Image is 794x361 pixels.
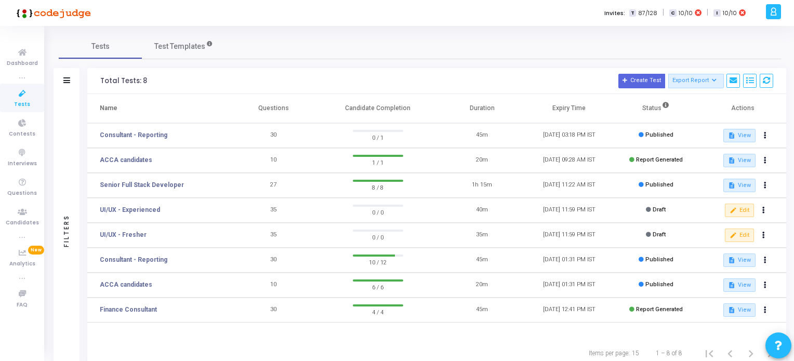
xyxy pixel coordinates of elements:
span: 87/128 [638,9,657,18]
span: Interviews [8,159,37,168]
span: New [28,246,44,255]
th: Status [613,94,699,123]
span: | [663,7,664,18]
td: 35 [230,223,317,248]
button: View [723,278,755,292]
span: Candidates [6,219,39,228]
mat-icon: description [728,132,735,139]
span: FAQ [17,301,28,310]
td: 27 [230,173,317,198]
td: 35m [439,223,525,248]
td: [DATE] 12:41 PM IST [526,298,613,323]
th: Duration [439,94,525,123]
button: Edit [725,204,753,217]
button: View [723,253,755,267]
mat-icon: description [728,157,735,164]
td: 30 [230,298,317,323]
td: 10 [230,148,317,173]
span: C [669,9,676,17]
img: logo [13,3,91,23]
span: 6 / 6 [353,282,403,292]
span: 10/10 [723,9,737,18]
td: [DATE] 01:31 PM IST [526,273,613,298]
td: 20m [439,148,525,173]
span: 4 / 4 [353,306,403,317]
th: Questions [230,94,317,123]
button: View [723,303,755,317]
td: 45m [439,298,525,323]
a: Consultant - Reporting [100,130,167,140]
span: Draft [653,231,666,238]
button: Export Report [668,74,724,88]
span: 10/10 [679,9,693,18]
span: I [713,9,720,17]
span: Contests [9,130,35,139]
th: Actions [699,94,786,123]
a: UI/UX - Fresher [100,230,147,239]
td: 40m [439,198,525,223]
th: Name [87,94,230,123]
span: 1 / 1 [353,157,403,167]
span: Published [645,131,673,138]
a: Consultant - Reporting [100,255,167,264]
div: Filters [62,173,71,288]
td: 45m [439,248,525,273]
td: 20m [439,273,525,298]
span: | [707,7,708,18]
span: Analytics [9,260,35,269]
td: 10 [230,273,317,298]
span: 0 / 1 [353,132,403,142]
mat-icon: description [728,282,735,289]
td: 30 [230,248,317,273]
span: Dashboard [7,59,38,68]
span: Tests [91,41,110,52]
span: 0 / 0 [353,207,403,217]
span: Report Generated [636,156,683,163]
td: [DATE] 11:59 PM IST [526,223,613,248]
span: Published [645,281,673,288]
button: View [723,179,755,192]
mat-icon: edit [730,232,737,239]
a: Finance Consultant [100,305,157,314]
span: Draft [653,206,666,213]
a: UI/UX - Experienced [100,205,160,215]
button: Create Test [618,74,665,88]
button: Edit [725,229,753,242]
th: Candidate Completion [317,94,439,123]
mat-icon: description [728,182,735,189]
a: ACCA candidates [100,280,152,289]
mat-icon: description [728,257,735,264]
span: 10 / 12 [353,257,403,267]
a: Senior Full Stack Developer [100,180,184,190]
label: Invites: [604,9,625,18]
span: 8 / 8 [353,182,403,192]
mat-icon: description [728,306,735,314]
td: [DATE] 11:59 PM IST [526,198,613,223]
td: 35 [230,198,317,223]
a: ACCA candidates [100,155,152,165]
span: Questions [7,189,37,198]
th: Expiry Time [526,94,613,123]
td: 45m [439,123,525,148]
td: [DATE] 03:18 PM IST [526,123,613,148]
span: T [629,9,636,17]
span: Report Generated [636,306,683,313]
td: [DATE] 11:22 AM IST [526,173,613,198]
span: Published [645,256,673,263]
div: 1 – 8 of 8 [656,349,682,358]
button: View [723,154,755,167]
mat-icon: edit [730,207,737,214]
td: [DATE] 09:28 AM IST [526,148,613,173]
span: Test Templates [154,41,205,52]
span: Published [645,181,673,188]
td: [DATE] 01:31 PM IST [526,248,613,273]
div: Items per page: [589,349,630,358]
span: Tests [14,100,30,109]
span: 0 / 0 [353,232,403,242]
div: Total Tests: 8 [100,77,147,85]
td: 1h 15m [439,173,525,198]
button: View [723,129,755,142]
td: 30 [230,123,317,148]
div: 15 [632,349,639,358]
